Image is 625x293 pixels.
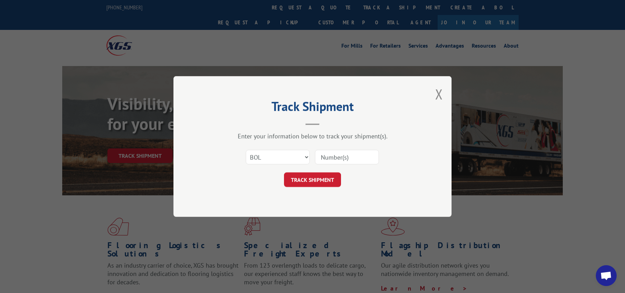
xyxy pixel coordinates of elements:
a: Open chat [596,265,617,286]
button: Close modal [435,85,443,103]
div: Enter your information below to track your shipment(s). [208,132,417,140]
input: Number(s) [315,150,379,164]
button: TRACK SHIPMENT [284,172,341,187]
h2: Track Shipment [208,101,417,115]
